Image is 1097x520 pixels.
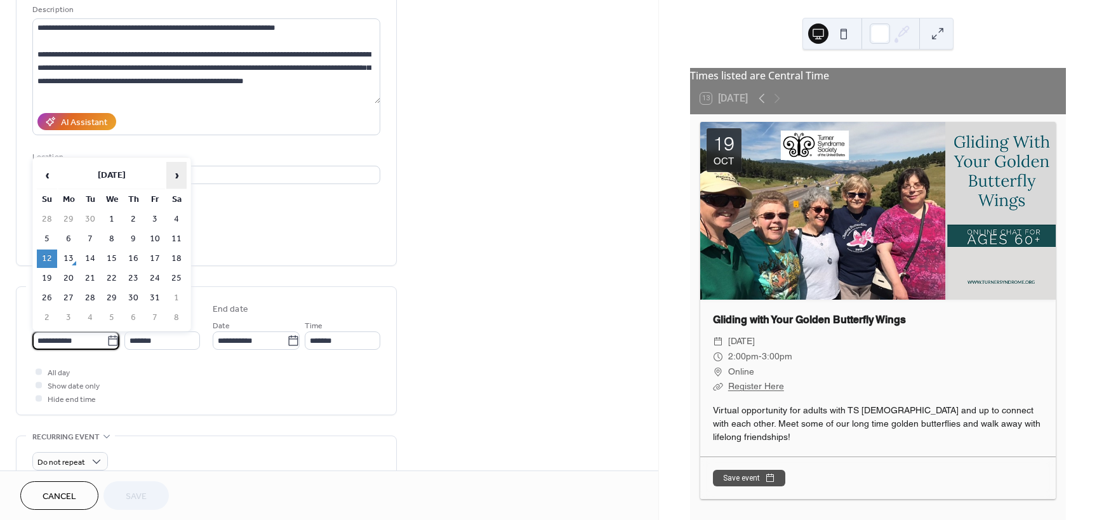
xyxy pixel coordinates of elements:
[102,269,122,288] td: 22
[123,230,143,248] td: 9
[713,135,735,154] div: 19
[58,210,79,229] td: 29
[37,289,57,307] td: 26
[32,150,378,164] div: Location
[58,250,79,268] td: 13
[145,309,165,327] td: 7
[37,269,57,288] td: 19
[166,309,187,327] td: 8
[759,349,762,364] span: -
[102,289,122,307] td: 29
[37,210,57,229] td: 28
[37,230,57,248] td: 5
[167,163,186,188] span: ›
[102,190,122,209] th: We
[102,210,122,229] td: 1
[48,380,100,393] span: Show date only
[714,156,734,166] div: Oct
[80,210,100,229] td: 30
[58,162,165,189] th: [DATE]
[123,190,143,209] th: Th
[43,490,76,503] span: Cancel
[102,230,122,248] td: 8
[80,269,100,288] td: 21
[102,250,122,268] td: 15
[166,269,187,288] td: 25
[123,289,143,307] td: 30
[123,269,143,288] td: 23
[213,303,248,316] div: End date
[713,349,723,364] div: ​
[166,250,187,268] td: 18
[58,230,79,248] td: 6
[213,319,230,333] span: Date
[37,455,85,470] span: Do not repeat
[145,289,165,307] td: 31
[58,190,79,209] th: Mo
[37,113,116,130] button: AI Assistant
[728,349,759,364] span: 2:00pm
[713,470,785,486] button: Save event
[48,366,70,380] span: All day
[713,364,723,380] div: ​
[32,3,378,17] div: Description
[145,210,165,229] td: 3
[145,250,165,268] td: 17
[166,289,187,307] td: 1
[145,190,165,209] th: Fr
[48,393,96,406] span: Hide end time
[713,314,906,326] a: Gliding with Your Golden Butterfly Wings
[32,430,100,444] span: Recurring event
[690,68,1066,83] div: Times listed are Central Time
[166,210,187,229] td: 4
[123,250,143,268] td: 16
[37,163,57,188] span: ‹
[700,404,1056,444] div: Virtual opportunity for adults with TS [DEMOGRAPHIC_DATA] and up to connect with each other. Meet...
[37,250,57,268] td: 12
[20,481,98,510] button: Cancel
[728,381,784,391] a: Register Here
[305,319,322,333] span: Time
[762,349,792,364] span: 3:00pm
[123,309,143,327] td: 6
[80,250,100,268] td: 14
[728,364,754,380] span: Online
[80,289,100,307] td: 28
[713,334,723,349] div: ​
[145,230,165,248] td: 10
[58,289,79,307] td: 27
[166,230,187,248] td: 11
[80,309,100,327] td: 4
[37,309,57,327] td: 2
[145,269,165,288] td: 24
[713,379,723,394] div: ​
[728,334,755,349] span: [DATE]
[58,269,79,288] td: 20
[102,309,122,327] td: 5
[166,190,187,209] th: Sa
[80,190,100,209] th: Tu
[123,210,143,229] td: 2
[80,230,100,248] td: 7
[37,190,57,209] th: Su
[58,309,79,327] td: 3
[61,116,107,130] div: AI Assistant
